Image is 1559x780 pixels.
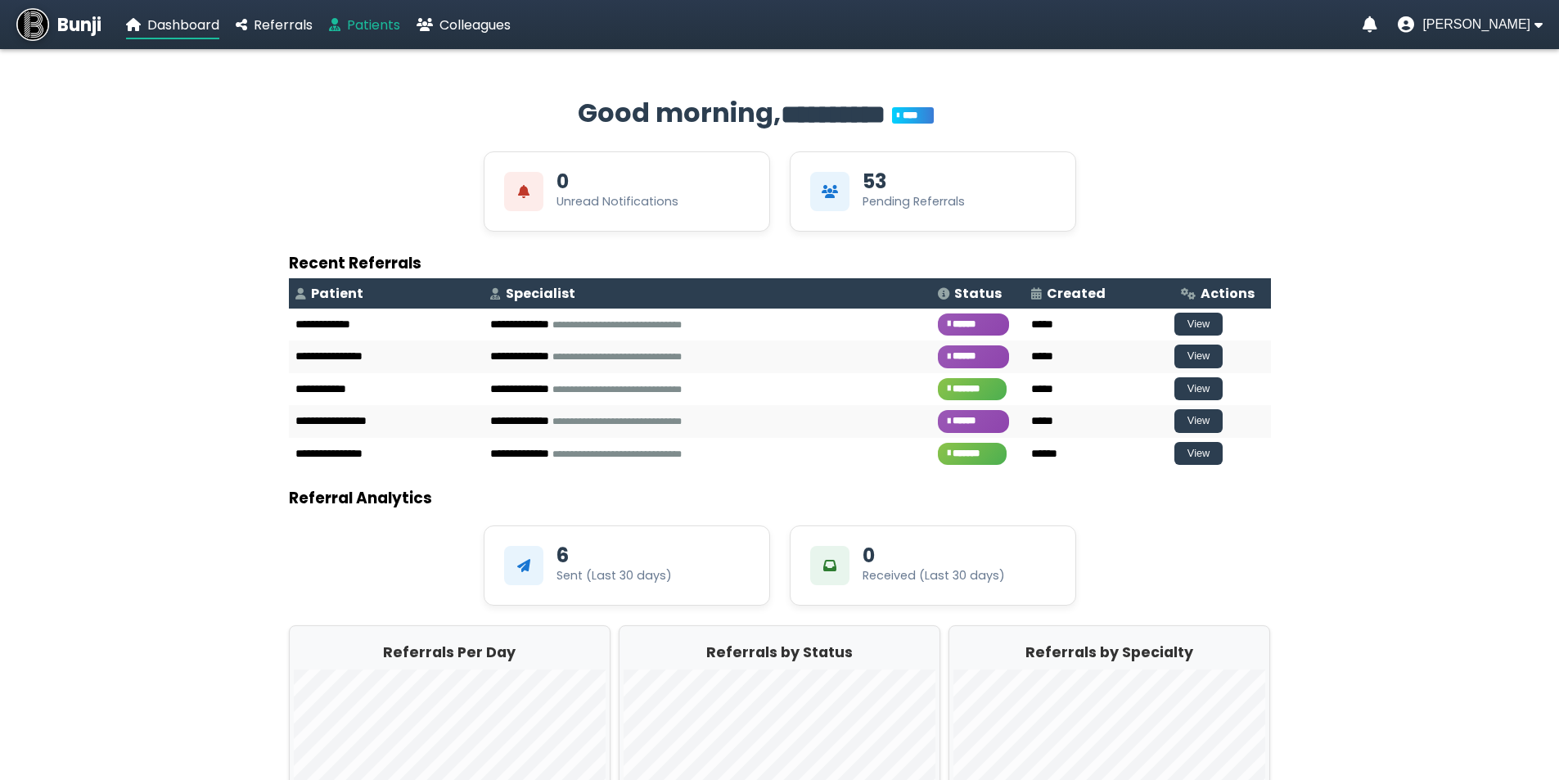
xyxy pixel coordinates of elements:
[1025,278,1174,309] th: Created
[556,567,672,584] div: Sent (Last 30 days)
[329,15,400,35] a: Patients
[236,15,313,35] a: Referrals
[1398,16,1543,33] button: User menu
[1174,278,1271,309] th: Actions
[863,546,875,566] div: 0
[147,16,219,34] span: Dashboard
[1363,16,1377,33] a: Notifications
[953,642,1265,663] h2: Referrals by Specialty
[254,16,313,34] span: Referrals
[417,15,511,35] a: Colleagues
[57,11,101,38] span: Bunji
[439,16,511,34] span: Colleagues
[289,278,484,309] th: Patient
[1174,345,1223,368] button: View
[556,546,569,566] div: 6
[289,93,1271,135] h2: Good morning,
[294,642,606,663] h2: Referrals Per Day
[556,172,569,192] div: 0
[624,642,935,663] h2: Referrals by Status
[556,193,678,210] div: Unread Notifications
[1174,313,1223,336] button: View
[484,525,770,606] div: 6Sent (Last 30 days)
[931,278,1025,309] th: Status
[289,486,1271,510] h3: Referral Analytics
[484,278,931,309] th: Specialist
[790,525,1076,606] div: 0Received (Last 30 days)
[1422,17,1530,32] span: [PERSON_NAME]
[126,15,219,35] a: Dashboard
[892,107,934,124] span: You’re on Plus!
[1174,442,1223,466] button: View
[863,172,886,192] div: 53
[863,567,1005,584] div: Received (Last 30 days)
[1174,409,1223,433] button: View
[790,151,1076,232] div: View Pending Referrals
[1174,377,1223,401] button: View
[347,16,400,34] span: Patients
[16,8,101,41] a: Bunji
[863,193,965,210] div: Pending Referrals
[289,251,1271,275] h3: Recent Referrals
[484,151,770,232] div: View Unread Notifications
[16,8,49,41] img: Bunji Dental Referral Management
